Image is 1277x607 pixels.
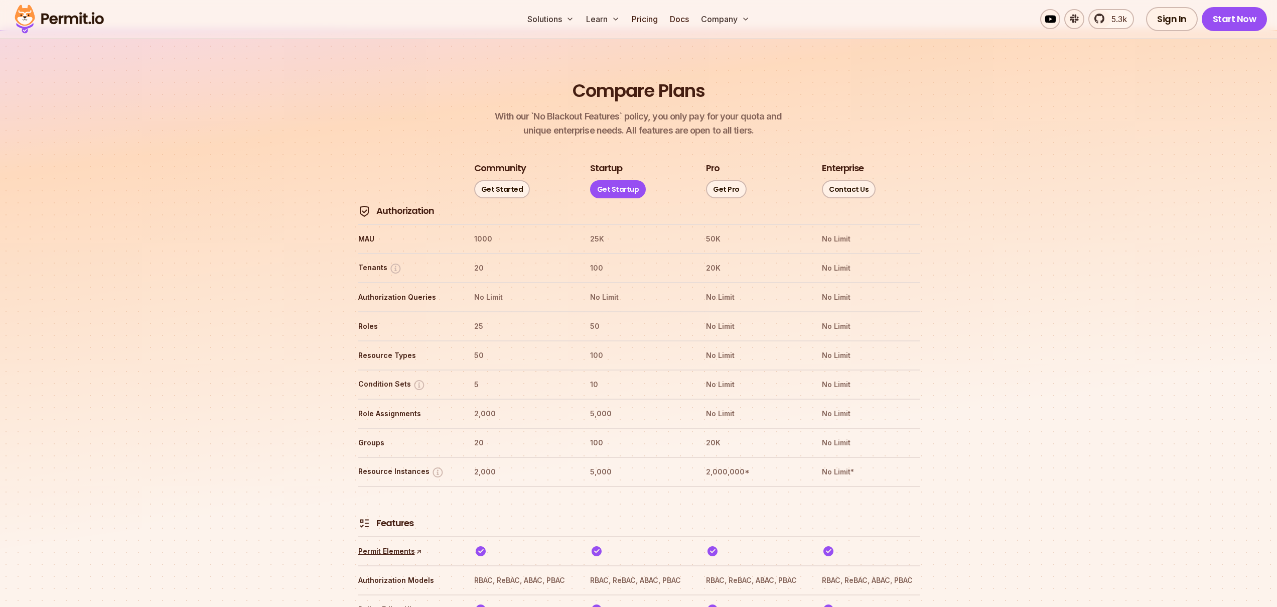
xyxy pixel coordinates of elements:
[821,464,919,480] th: No Limit*
[821,435,919,451] th: No Limit
[474,260,572,276] th: 20
[590,231,687,247] th: 25K
[412,545,424,557] span: ↑
[821,572,919,588] th: RBAC, ReBAC, ABAC, PBAC
[705,318,803,334] th: No Limit
[474,318,572,334] th: 25
[358,466,444,478] button: Resource Instances
[358,572,456,588] th: Authorization Models
[376,205,434,217] h4: Authorization
[573,78,705,103] h2: Compare Plans
[705,347,803,363] th: No Limit
[495,109,782,138] p: unique enterprise needs. All features are open to all tiers.
[821,406,919,422] th: No Limit
[474,435,572,451] th: 20
[821,260,919,276] th: No Limit
[590,377,687,393] th: 10
[705,435,803,451] th: 20K
[590,572,687,588] th: RBAC, ReBAC, ABAC, PBAC
[705,572,803,588] th: RBAC, ReBAC, ABAC, PBAC
[590,289,687,305] th: No Limit
[590,260,687,276] th: 100
[705,260,803,276] th: 20K
[376,517,413,530] h4: Features
[474,180,530,198] a: Get Started
[1146,7,1198,31] a: Sign In
[474,289,572,305] th: No Limit
[821,318,919,334] th: No Limit
[358,517,370,529] img: Features
[666,9,693,29] a: Docs
[821,289,919,305] th: No Limit
[474,464,572,480] th: 2,000
[590,318,687,334] th: 50
[495,109,782,124] span: With our `No Blackout Features` policy, you only pay for your quota and
[358,379,425,391] button: Condition Sets
[705,231,803,247] th: 50K
[822,162,864,175] h3: Enterprise
[474,231,572,247] th: 1000
[590,162,622,175] h3: Startup
[821,231,919,247] th: No Limit
[706,162,720,175] h3: Pro
[474,377,572,393] th: 5
[474,406,572,422] th: 2,000
[582,9,624,29] button: Learn
[706,180,747,198] a: Get Pro
[1202,7,1267,31] a: Start Now
[705,289,803,305] th: No Limit
[705,377,803,393] th: No Limit
[590,464,687,480] th: 5,000
[358,318,456,334] th: Roles
[590,347,687,363] th: 100
[358,205,370,217] img: Authorization
[590,435,687,451] th: 100
[705,406,803,422] th: No Limit
[474,162,526,175] h3: Community
[1088,9,1134,29] a: 5.3k
[523,9,578,29] button: Solutions
[474,347,572,363] th: 50
[358,546,422,556] a: Permit Elements↑
[705,464,803,480] th: 2,000,000*
[358,406,456,422] th: Role Assignments
[358,347,456,363] th: Resource Types
[358,435,456,451] th: Groups
[697,9,754,29] button: Company
[590,180,646,198] a: Get Startup
[822,180,876,198] a: Contact Us
[358,289,456,305] th: Authorization Queries
[10,2,108,36] img: Permit logo
[590,406,687,422] th: 5,000
[358,262,402,275] button: Tenants
[821,347,919,363] th: No Limit
[628,9,662,29] a: Pricing
[821,377,919,393] th: No Limit
[474,572,572,588] th: RBAC, ReBAC, ABAC, PBAC
[358,231,456,247] th: MAU
[1105,13,1127,25] span: 5.3k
